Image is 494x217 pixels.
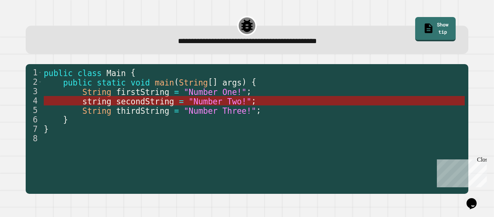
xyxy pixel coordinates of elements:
[77,68,102,78] span: class
[26,134,42,143] div: 8
[63,78,92,87] span: public
[82,96,111,106] span: string
[174,106,179,115] span: =
[174,87,179,96] span: =
[116,106,169,115] span: thirdString
[26,105,42,115] div: 5
[116,87,169,96] span: firstString
[107,68,126,78] span: Main
[184,87,247,96] span: "Number One!"
[222,78,242,87] span: args
[82,87,111,96] span: String
[3,3,50,46] div: Chat with us now!Close
[44,68,73,78] span: public
[26,124,42,134] div: 7
[179,78,208,87] span: String
[189,96,252,106] span: "Number Two!"
[26,87,42,96] div: 3
[97,78,126,87] span: static
[26,115,42,124] div: 6
[38,68,42,77] span: Toggle code folding, rows 1 through 7
[26,96,42,105] div: 4
[26,68,42,77] div: 1
[155,78,174,87] span: main
[184,106,256,115] span: "Number Three!"
[131,78,150,87] span: void
[415,17,456,41] a: Show tip
[116,96,174,106] span: secondString
[434,157,487,187] iframe: chat widget
[179,96,184,106] span: =
[26,77,42,87] div: 2
[464,188,487,210] iframe: chat widget
[38,77,42,87] span: Toggle code folding, rows 2 through 6
[82,106,111,115] span: String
